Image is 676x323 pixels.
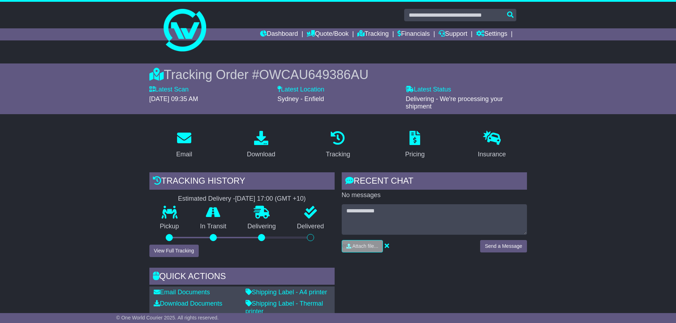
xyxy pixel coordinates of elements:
div: Insurance [478,150,506,159]
span: Sydney - Enfield [277,95,324,102]
p: In Transit [189,223,237,230]
label: Latest Scan [149,86,189,94]
label: Latest Status [406,86,451,94]
a: Download Documents [154,300,222,307]
button: Send a Message [480,240,527,252]
p: Delivering [237,223,287,230]
a: Quote/Book [307,28,348,40]
a: Shipping Label - Thermal printer [246,300,323,315]
div: RECENT CHAT [342,172,527,191]
a: Insurance [473,128,511,162]
div: [DATE] 17:00 (GMT +10) [235,195,306,203]
a: Tracking [357,28,389,40]
a: Financials [397,28,430,40]
a: Pricing [401,128,429,162]
span: Delivering - We're processing your shipment [406,95,503,110]
a: Tracking [321,128,355,162]
p: No messages [342,191,527,199]
div: Pricing [405,150,425,159]
p: Delivered [286,223,335,230]
span: [DATE] 09:35 AM [149,95,198,102]
div: Tracking Order # [149,67,527,82]
span: © One World Courier 2025. All rights reserved. [116,315,219,321]
a: Email [171,128,197,162]
div: Tracking history [149,172,335,191]
div: Download [247,150,275,159]
p: Pickup [149,223,190,230]
a: Shipping Label - A4 printer [246,289,327,296]
a: Settings [476,28,507,40]
a: Email Documents [154,289,210,296]
a: Dashboard [260,28,298,40]
a: Support [439,28,467,40]
div: Estimated Delivery - [149,195,335,203]
a: Download [242,128,280,162]
div: Email [176,150,192,159]
label: Latest Location [277,86,324,94]
button: View Full Tracking [149,245,199,257]
span: OWCAU649386AU [259,67,368,82]
div: Quick Actions [149,268,335,287]
div: Tracking [326,150,350,159]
